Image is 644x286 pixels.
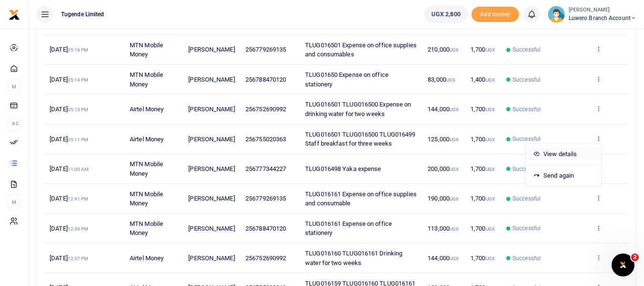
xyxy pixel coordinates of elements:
span: 256788470120 [245,225,286,232]
span: Successful [512,254,541,263]
span: 1,400 [470,76,495,83]
small: UGX [486,196,495,201]
span: [PERSON_NAME] [188,165,235,172]
small: 05:16 PM [68,47,89,53]
span: 200,000 [428,165,459,172]
small: 12:37 PM [68,256,89,261]
a: Send again [526,169,601,182]
span: TLUG016501 TLUG016500 Expense on drinking water for two weeks [305,101,411,117]
img: logo-small [9,9,20,21]
span: [DATE] [50,46,88,53]
span: TLUG01650 Expense on office stationery [305,71,388,88]
span: Airtel Money [130,254,164,262]
span: 190,000 [428,195,459,202]
small: UGX [450,47,459,53]
span: 144,000 [428,254,459,262]
li: M [8,194,20,210]
span: [DATE] [50,136,88,143]
li: Toup your wallet [471,7,519,22]
span: 2 [631,254,639,261]
a: profile-user [PERSON_NAME] Luwero Branch Account [548,6,636,23]
span: TLUG016498 Yaka expense [305,165,381,172]
span: [PERSON_NAME] [188,195,235,202]
a: Add money [471,10,519,17]
small: 12:39 PM [68,226,89,232]
small: UGX [486,107,495,112]
small: UGX [486,47,495,53]
span: Successful [512,45,541,54]
span: MTN Mobile Money [130,160,163,177]
small: UGX [486,167,495,172]
small: UGX [486,137,495,142]
span: 210,000 [428,46,459,53]
span: 144,000 [428,106,459,113]
span: [PERSON_NAME] [188,106,235,113]
small: 05:14 PM [68,77,89,83]
span: MTN Mobile Money [130,42,163,58]
span: 83,000 [428,76,455,83]
li: Ac [8,116,20,131]
li: Wallet ballance [420,6,471,23]
small: UGX [450,167,459,172]
span: 1,700 [470,165,495,172]
a: View details [526,148,601,161]
span: 125,000 [428,136,459,143]
span: MTN Mobile Money [130,71,163,88]
span: TLUG016161 Expense on office stationery [305,220,392,237]
small: UGX [450,107,459,112]
span: Successful [512,135,541,143]
span: [PERSON_NAME] [188,254,235,262]
img: profile-user [548,6,565,23]
span: MTN Mobile Money [130,191,163,207]
small: 12:41 PM [68,196,89,201]
span: 1,700 [470,46,495,53]
small: UGX [450,196,459,201]
small: UGX [486,77,495,83]
small: UGX [450,256,459,261]
span: Successful [512,224,541,233]
small: [PERSON_NAME] [569,6,636,14]
span: 256788470120 [245,76,286,83]
span: [PERSON_NAME] [188,136,235,143]
span: 256779269135 [245,195,286,202]
span: 1,700 [470,254,495,262]
span: [PERSON_NAME] [188,46,235,53]
small: UGX [450,137,459,142]
span: Add money [471,7,519,22]
small: UGX [450,226,459,232]
span: 256755020363 [245,136,286,143]
li: M [8,79,20,95]
small: 05:11 PM [68,137,89,142]
span: Successful [512,194,541,203]
small: UGX [486,256,495,261]
span: [PERSON_NAME] [188,225,235,232]
a: UGX 2,800 [424,6,468,23]
span: 113,000 [428,225,459,232]
span: Luwero Branch Account [569,14,636,22]
span: [DATE] [50,225,88,232]
span: TLUG016501 TLUG016500 TLUG016499 Staff breakfast for three weeks [305,131,415,148]
iframe: Intercom live chat [612,254,634,276]
span: UGX 2,800 [431,10,460,19]
span: 1,700 [470,195,495,202]
span: MTN Mobile Money [130,220,163,237]
span: [DATE] [50,165,89,172]
span: Tugende Limited [57,10,108,19]
span: 1,700 [470,136,495,143]
span: Airtel Money [130,136,164,143]
span: TLUG016501 Expense on office supplies and consumables [305,42,417,58]
span: [DATE] [50,76,88,83]
span: Successful [512,165,541,173]
small: UGX [446,77,455,83]
span: 1,700 [470,106,495,113]
span: 256752690992 [245,106,286,113]
span: [PERSON_NAME] [188,76,235,83]
span: Airtel Money [130,106,164,113]
span: [DATE] [50,195,88,202]
span: Successful [512,75,541,84]
span: [DATE] [50,254,88,262]
span: 256752690992 [245,254,286,262]
span: 256779269135 [245,46,286,53]
span: Successful [512,105,541,114]
small: 11:00 AM [68,167,89,172]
